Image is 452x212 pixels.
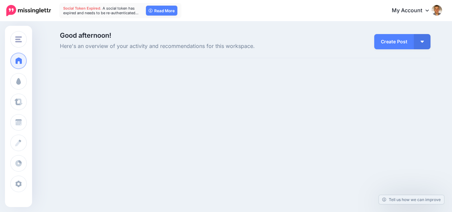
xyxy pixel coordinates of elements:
a: My Account [385,3,442,19]
span: Social Token Expired. [63,6,102,11]
span: Here's an overview of your activity and recommendations for this workspace. [60,42,304,51]
span: Good afternoon! [60,31,111,39]
a: Read More [146,6,177,16]
img: arrow-down-white.png [421,41,424,43]
img: Missinglettr [6,5,51,16]
a: Create Post [374,34,414,49]
a: Tell us how we can improve [379,195,444,204]
img: menu.png [15,36,22,42]
span: A social token has expired and needs to be re-authenticated… [63,6,139,15]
